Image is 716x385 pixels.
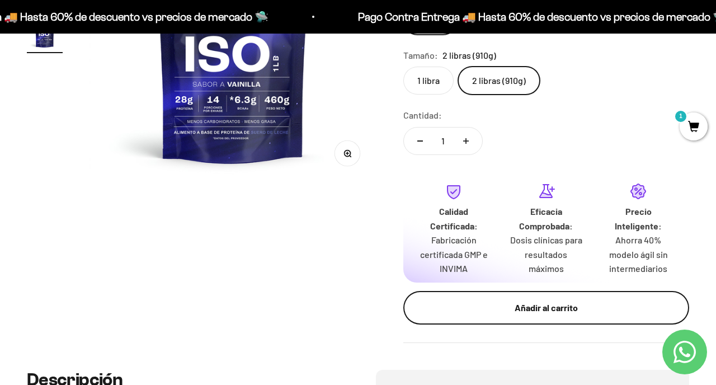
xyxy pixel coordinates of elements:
[450,128,482,154] button: Aumentar cantidad
[403,108,442,123] label: Cantidad:
[403,48,438,63] legend: Tamaño:
[27,14,63,53] button: Ir al artículo 4
[442,48,496,63] span: 2 libras (910g)
[615,206,662,231] strong: Precio Inteligente:
[338,8,707,26] p: Pago Contra Entrega 🚚 Hasta 60% de descuento vs precios de mercado 🛸
[509,233,583,276] p: Dosis clínicas para resultados máximos
[674,110,687,123] mark: 1
[403,291,689,325] button: Añadir al carrito
[680,121,708,134] a: 1
[519,206,573,231] strong: Eficacia Comprobada:
[417,233,491,276] p: Fabricación certificada GMP e INVIMA
[601,233,676,276] p: Ahorra 40% modelo ágil sin intermediarios
[426,301,667,315] div: Añadir al carrito
[404,128,436,154] button: Reducir cantidad
[430,206,478,231] strong: Calidad Certificada:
